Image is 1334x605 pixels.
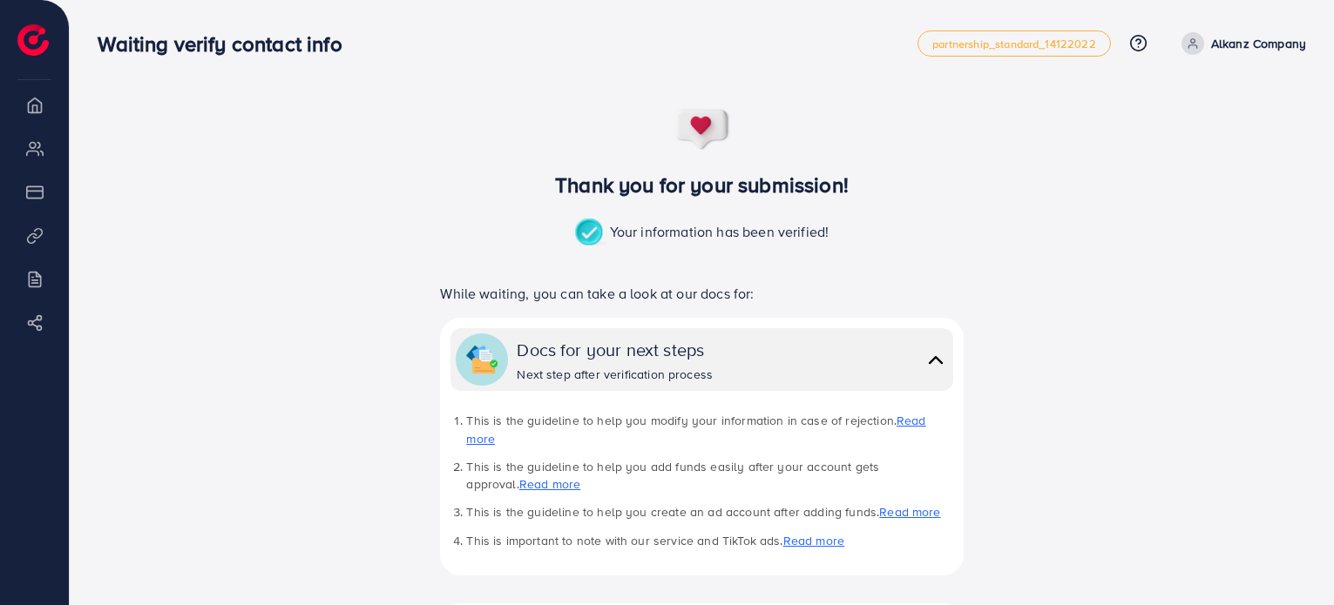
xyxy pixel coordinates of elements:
[932,38,1096,50] span: partnership_standard_14122022
[466,412,952,447] li: This is the guideline to help you modify your information in case of rejection.
[783,532,844,549] a: Read more
[466,503,952,521] li: This is the guideline to help you create an ad account after adding funds.
[1211,33,1306,54] p: Alkanz Company
[517,337,713,362] div: Docs for your next steps
[517,366,713,383] div: Next step after verification process
[440,283,963,304] p: While waiting, you can take a look at our docs for:
[575,218,610,248] img: success
[674,108,731,151] img: success
[924,347,948,373] img: collapse
[466,344,498,375] img: collapse
[575,218,830,248] p: Your information has been verified!
[98,31,356,57] h3: Waiting verify contact info
[411,172,992,198] h3: Thank you for your submission!
[466,412,925,447] a: Read more
[1175,32,1306,55] a: Alkanz Company
[466,458,952,494] li: This is the guideline to help you add funds easily after your account gets approval.
[918,30,1111,57] a: partnership_standard_14122022
[519,475,580,493] a: Read more
[466,532,952,549] li: This is important to note with our service and TikTok ads.
[879,503,940,521] a: Read more
[17,24,49,56] img: logo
